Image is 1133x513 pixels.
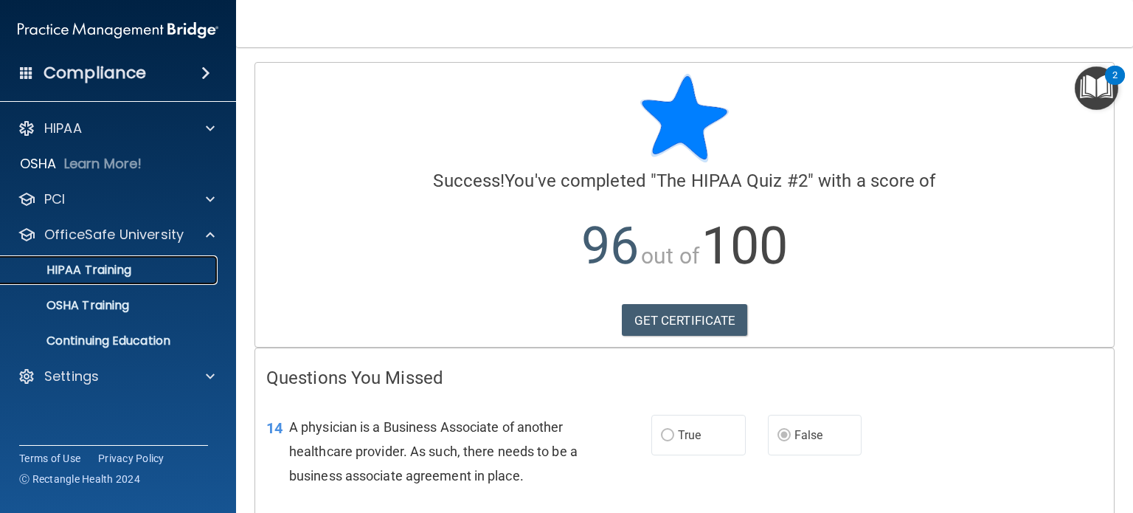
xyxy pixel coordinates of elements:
[44,63,146,83] h4: Compliance
[19,451,80,466] a: Terms of Use
[1112,75,1118,94] div: 2
[18,368,215,385] a: Settings
[10,298,129,313] p: OSHA Training
[641,243,699,269] span: out of
[10,263,131,278] p: HIPAA Training
[581,216,639,276] span: 96
[20,155,57,173] p: OSHA
[44,120,82,137] p: HIPAA
[622,304,748,337] a: GET CERTIFICATE
[19,472,140,486] span: Ⓒ Rectangle Health 2024
[98,451,164,466] a: Privacy Policy
[44,190,65,208] p: PCI
[266,419,283,437] span: 14
[10,334,211,348] p: Continuing Education
[661,430,674,441] input: True
[18,190,215,208] a: PCI
[701,216,788,276] span: 100
[64,155,142,173] p: Learn More!
[18,16,218,45] img: PMB logo
[678,428,701,442] span: True
[1075,66,1118,110] button: Open Resource Center, 2 new notifications
[433,171,505,191] span: Success!
[266,171,1103,190] h4: You've completed " " with a score of
[266,368,1103,388] h4: Questions You Missed
[44,368,99,385] p: Settings
[18,120,215,137] a: HIPAA
[640,74,729,162] img: blue-star-rounded.9d042014.png
[44,226,184,244] p: OfficeSafe University
[656,171,808,191] span: The HIPAA Quiz #2
[18,226,215,244] a: OfficeSafe University
[289,419,578,483] span: A physician is a Business Associate of another healthcare provider. As such, there needs to be a ...
[794,428,823,442] span: False
[777,430,791,441] input: False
